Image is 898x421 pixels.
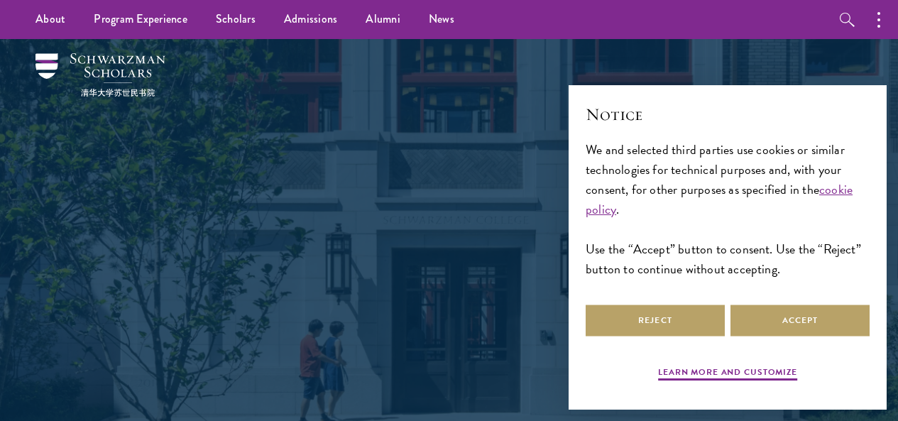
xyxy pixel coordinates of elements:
[586,305,725,337] button: Reject
[586,180,853,219] a: cookie policy
[730,305,870,337] button: Accept
[586,102,870,126] h2: Notice
[658,366,797,383] button: Learn more and customize
[35,53,165,97] img: Schwarzman Scholars
[586,140,870,280] div: We and selected third parties use cookies or similar technologies for technical purposes and, wit...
